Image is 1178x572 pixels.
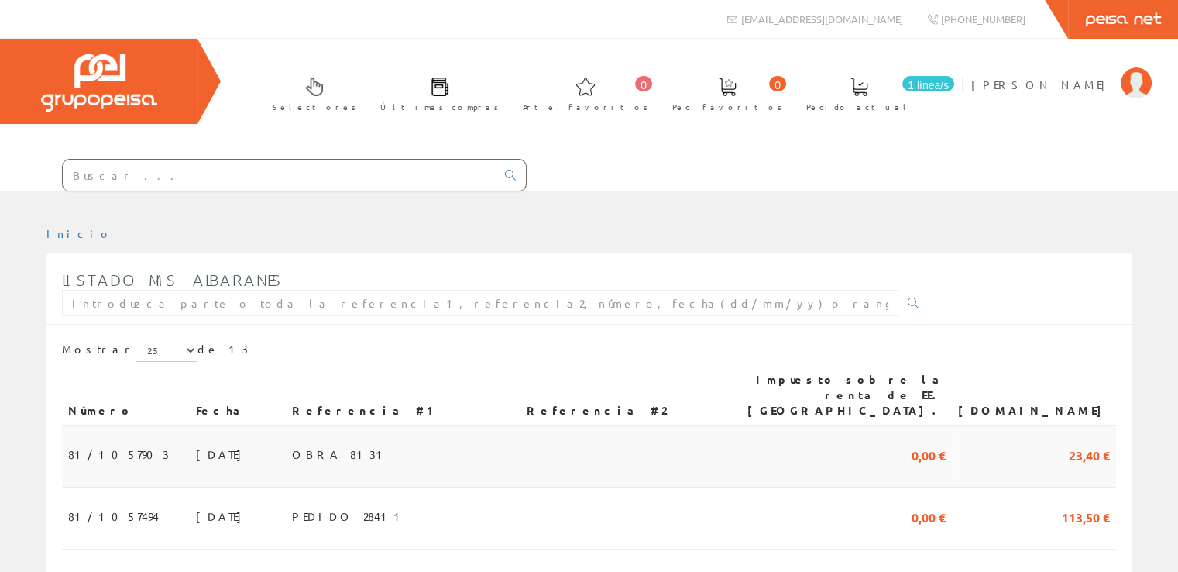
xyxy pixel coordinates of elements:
font: OBRA 8131 [292,447,389,461]
font: [DATE] [196,447,249,461]
font: 81/1057494 [68,509,159,523]
font: Selectores [273,101,356,112]
img: Grupo Peisa [41,54,157,112]
font: Referencia #1 [292,403,441,417]
font: 0 [774,79,781,91]
font: [DATE] [196,509,249,523]
font: Número [68,403,133,417]
font: Últimas compras [380,101,499,112]
font: 113,50 € [1062,509,1110,525]
font: PEDIDO 28411 [292,509,407,523]
input: Buscar ... [63,160,496,191]
font: 0,00 € [912,509,946,525]
font: Mostrar [62,342,136,356]
font: 0 [641,79,647,91]
font: [DOMAIN_NAME] [958,403,1110,417]
font: Pedido actual [806,101,912,112]
font: Ped. favoritos [672,101,782,112]
font: [PHONE_NUMBER] [941,12,1025,26]
a: [PERSON_NAME] [971,64,1152,79]
select: Mostrar [136,339,197,362]
font: Listado mis albaranes [62,270,283,289]
font: [EMAIL_ADDRESS][DOMAIN_NAME] [741,12,903,26]
font: Arte. favoritos [523,101,648,112]
font: Impuesto sobre la renta de EE. [GEOGRAPHIC_DATA]. [747,372,946,417]
a: Últimas compras [365,64,507,121]
font: 0,00 € [912,447,946,463]
font: de 13 [197,342,248,356]
font: 81/1057903 [68,447,169,461]
a: Selectores [257,64,364,121]
a: 1 línea/s Pedido actual [791,64,958,121]
font: Fecha [196,403,246,417]
font: 1 línea/s [908,79,949,91]
a: Inicio [46,226,112,240]
input: Introduzca parte o toda la referencia1, referencia2, número, fecha(dd/mm/yy) o rango de fechas(dd... [62,290,898,316]
font: 23,40 € [1069,447,1110,463]
font: Referencia #2 [527,403,666,417]
font: [PERSON_NAME] [971,78,1113,91]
